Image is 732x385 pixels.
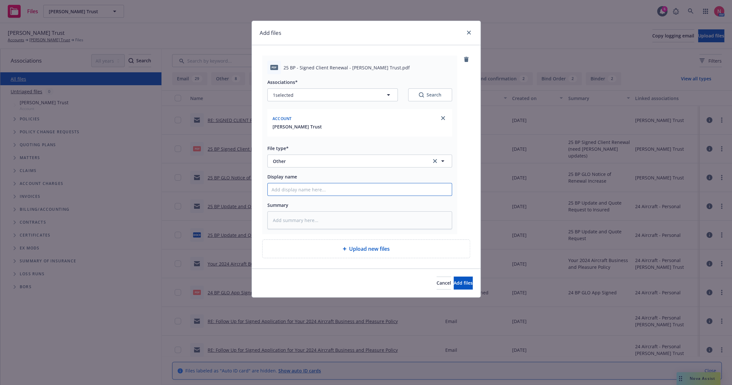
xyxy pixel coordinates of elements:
span: pdf [270,65,278,70]
a: close [439,114,447,122]
input: Add display name here... [268,183,452,196]
h1: Add files [260,29,281,37]
span: Upload new files [349,245,390,253]
span: Account [273,116,292,121]
button: Otherclear selection [267,155,452,167]
a: remove [462,56,470,63]
button: Add files [454,277,473,289]
span: 25 BP - Signed Client Renewal - [PERSON_NAME] Trust.pdf [284,64,410,71]
span: Summary [267,202,288,208]
span: Add files [454,280,473,286]
span: File type* [267,145,289,151]
svg: Search [419,92,424,97]
div: Upload new files [262,239,470,258]
button: Cancel [437,277,451,289]
div: Search [419,92,441,98]
span: Cancel [437,280,451,286]
a: clear selection [431,157,439,165]
span: 1 selected [273,92,294,98]
a: close [465,29,473,36]
button: [PERSON_NAME] Trust [273,123,322,130]
span: Associations* [267,79,298,85]
button: 1selected [267,88,398,101]
span: Display name [267,174,297,180]
span: Other [273,158,422,165]
button: SearchSearch [408,88,452,101]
